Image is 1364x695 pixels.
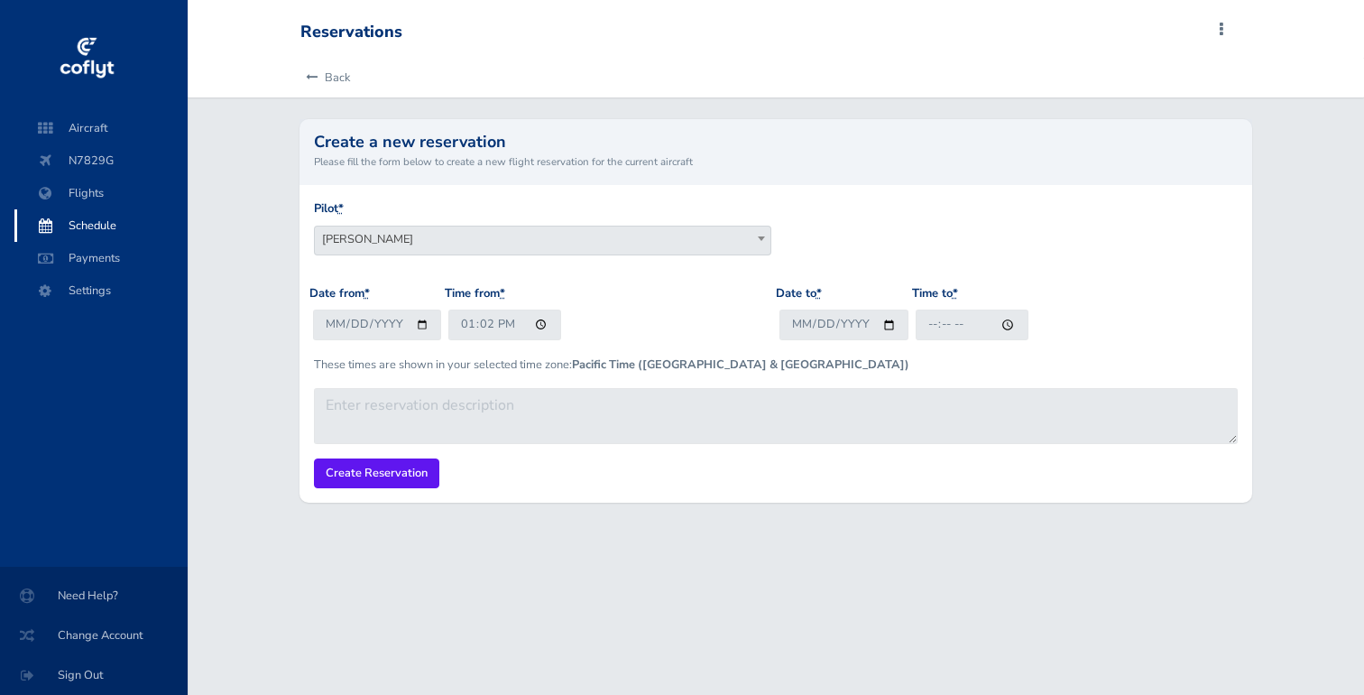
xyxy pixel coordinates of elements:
abbr: required [816,285,822,301]
img: coflyt logo [57,32,116,86]
span: Flights [32,177,170,209]
span: Sylvain Choquel [315,227,770,252]
small: Please fill the form below to create a new flight reservation for the current aircraft [314,153,1239,170]
label: Date from [309,284,370,303]
input: Create Reservation [314,459,439,488]
span: Change Account [22,619,166,652]
abbr: required [338,200,344,217]
div: Reservations [300,23,402,42]
label: Time to [912,284,958,303]
abbr: required [364,285,370,301]
span: Need Help? [22,579,166,612]
span: Sign Out [22,659,166,691]
b: Pacific Time ([GEOGRAPHIC_DATA] & [GEOGRAPHIC_DATA]) [572,357,909,373]
span: Schedule [32,209,170,242]
label: Pilot [314,199,344,218]
span: Settings [32,274,170,307]
a: Back [300,58,350,97]
span: Aircraft [32,112,170,144]
abbr: required [500,285,505,301]
h2: Create a new reservation [314,134,1239,150]
span: Sylvain Choquel [314,226,771,255]
label: Date to [776,284,822,303]
p: These times are shown in your selected time zone: [314,356,1239,374]
abbr: required [953,285,958,301]
span: Payments [32,242,170,274]
label: Time from [445,284,505,303]
span: N7829G [32,144,170,177]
